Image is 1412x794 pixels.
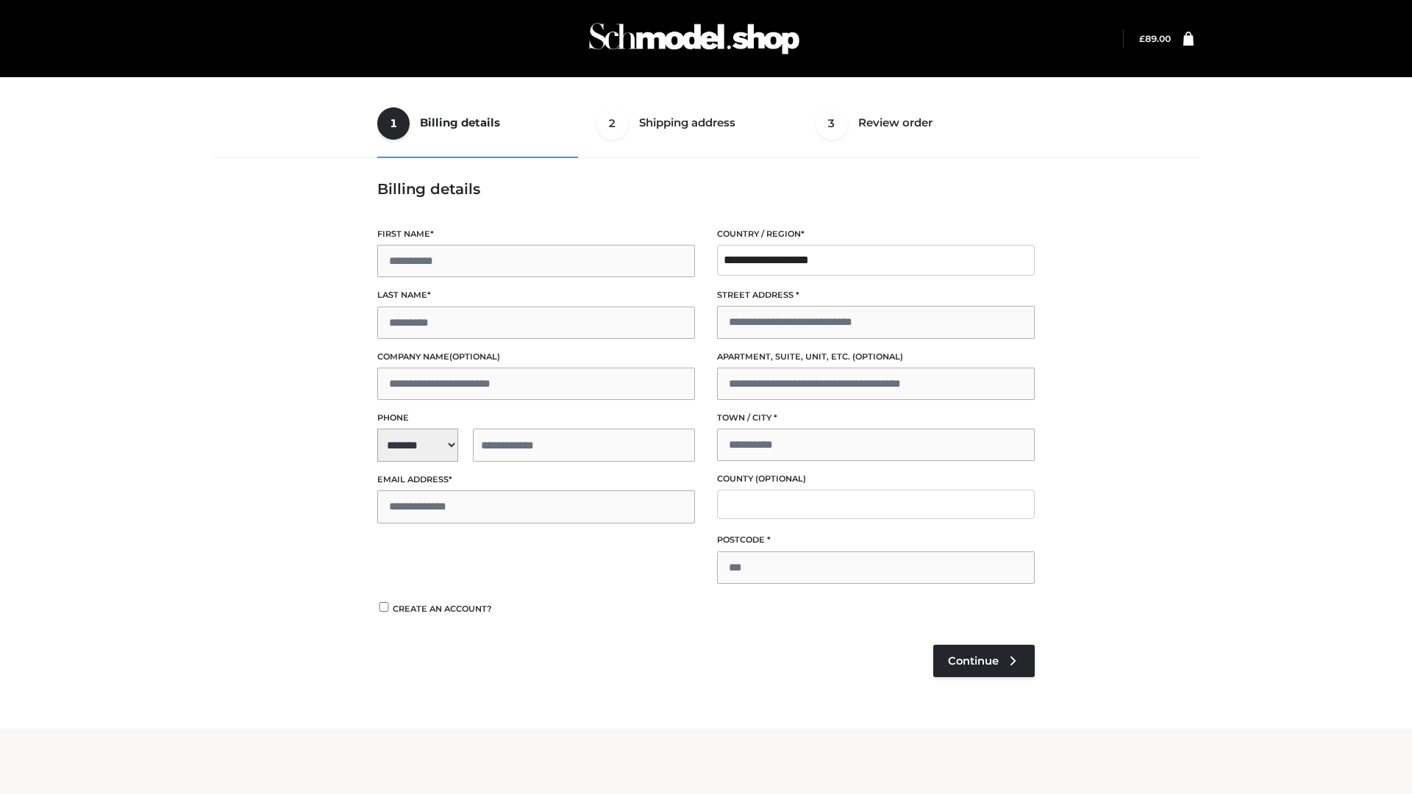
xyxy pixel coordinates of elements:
[377,288,695,302] label: Last name
[852,351,903,362] span: (optional)
[377,227,695,241] label: First name
[717,411,1035,425] label: Town / City
[1139,33,1145,44] span: £
[377,350,695,364] label: Company name
[449,351,500,362] span: (optional)
[377,180,1035,198] h3: Billing details
[584,10,805,68] img: Schmodel Admin 964
[948,654,999,668] span: Continue
[717,227,1035,241] label: Country / Region
[1139,33,1171,44] a: £89.00
[717,288,1035,302] label: Street address
[1139,33,1171,44] bdi: 89.00
[377,411,695,425] label: Phone
[755,473,806,484] span: (optional)
[717,350,1035,364] label: Apartment, suite, unit, etc.
[377,602,391,612] input: Create an account?
[717,472,1035,486] label: County
[933,645,1035,677] a: Continue
[377,473,695,487] label: Email address
[393,604,492,614] span: Create an account?
[717,533,1035,547] label: Postcode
